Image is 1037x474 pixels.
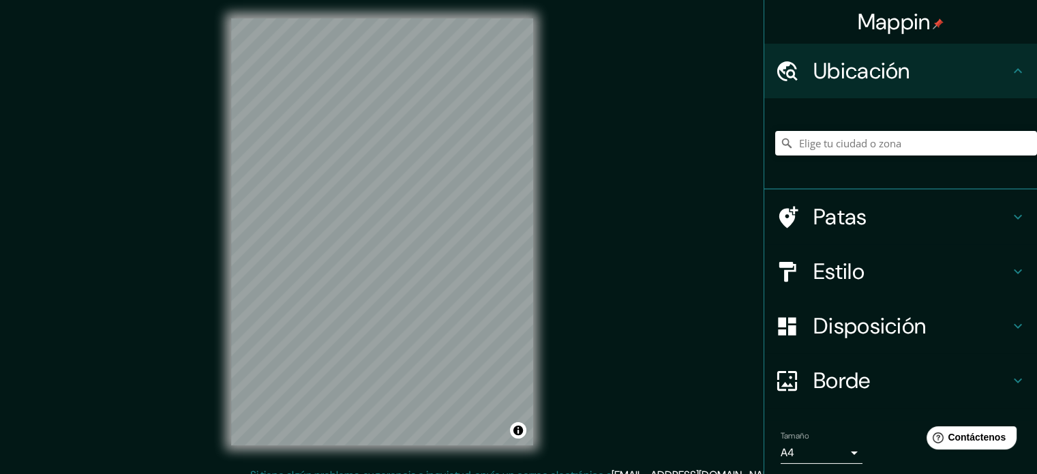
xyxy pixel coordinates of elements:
[933,18,944,29] img: pin-icon.png
[764,190,1037,244] div: Patas
[781,442,862,464] div: A4
[764,353,1037,408] div: Borde
[858,8,931,36] font: Mappin
[764,299,1037,353] div: Disposición
[781,430,809,441] font: Tamaño
[781,445,794,460] font: A4
[764,44,1037,98] div: Ubicación
[813,366,871,395] font: Borde
[764,244,1037,299] div: Estilo
[510,422,526,439] button: Activar o desactivar atribución
[231,18,533,445] canvas: Mapa
[813,257,865,286] font: Estilo
[916,421,1022,459] iframe: Lanzador de widgets de ayuda
[813,57,910,85] font: Ubicación
[813,203,867,231] font: Patas
[775,131,1037,155] input: Elige tu ciudad o zona
[813,312,926,340] font: Disposición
